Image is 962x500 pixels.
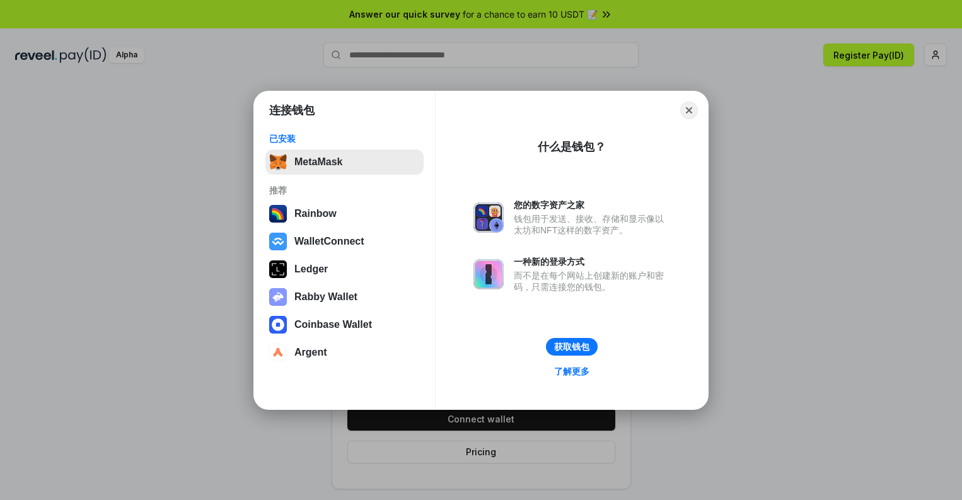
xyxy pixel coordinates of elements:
div: 获取钱包 [554,341,589,352]
img: svg+xml,%3Csvg%20xmlns%3D%22http%3A%2F%2Fwww.w3.org%2F2000%2Fsvg%22%20fill%3D%22none%22%20viewBox... [269,288,287,306]
div: MetaMask [294,156,342,168]
img: svg+xml,%3Csvg%20xmlns%3D%22http%3A%2F%2Fwww.w3.org%2F2000%2Fsvg%22%20fill%3D%22none%22%20viewBox... [473,202,504,233]
div: Argent [294,347,327,358]
img: svg+xml,%3Csvg%20xmlns%3D%22http%3A%2F%2Fwww.w3.org%2F2000%2Fsvg%22%20fill%3D%22none%22%20viewBox... [473,259,504,289]
h1: 连接钱包 [269,103,315,118]
div: Ledger [294,264,328,275]
div: 您的数字资产之家 [514,199,670,211]
button: Argent [265,340,424,365]
button: Rainbow [265,201,424,226]
button: 获取钱包 [546,338,598,356]
div: 了解更多 [554,366,589,377]
div: 推荐 [269,185,420,196]
button: Coinbase Wallet [265,312,424,337]
div: WalletConnect [294,236,364,247]
img: svg+xml,%3Csvg%20width%3D%2228%22%20height%3D%2228%22%20viewBox%3D%220%200%2028%2028%22%20fill%3D... [269,233,287,250]
button: MetaMask [265,149,424,175]
div: 一种新的登录方式 [514,256,670,267]
a: 了解更多 [547,363,597,380]
img: svg+xml,%3Csvg%20width%3D%2228%22%20height%3D%2228%22%20viewBox%3D%220%200%2028%2028%22%20fill%3D... [269,344,287,361]
div: 而不是在每个网站上创建新的账户和密码，只需连接您的钱包。 [514,270,670,293]
div: 什么是钱包？ [538,139,606,154]
div: Coinbase Wallet [294,319,372,330]
div: 已安装 [269,133,420,144]
img: svg+xml,%3Csvg%20fill%3D%22none%22%20height%3D%2233%22%20viewBox%3D%220%200%2035%2033%22%20width%... [269,153,287,171]
button: Close [680,102,698,119]
img: svg+xml,%3Csvg%20width%3D%22120%22%20height%3D%22120%22%20viewBox%3D%220%200%20120%20120%22%20fil... [269,205,287,223]
div: Rainbow [294,208,337,219]
img: svg+xml,%3Csvg%20width%3D%2228%22%20height%3D%2228%22%20viewBox%3D%220%200%2028%2028%22%20fill%3D... [269,316,287,334]
button: Ledger [265,257,424,282]
button: WalletConnect [265,229,424,254]
div: 钱包用于发送、接收、存储和显示像以太坊和NFT这样的数字资产。 [514,213,670,236]
button: Rabby Wallet [265,284,424,310]
div: Rabby Wallet [294,291,357,303]
img: svg+xml,%3Csvg%20xmlns%3D%22http%3A%2F%2Fwww.w3.org%2F2000%2Fsvg%22%20width%3D%2228%22%20height%3... [269,260,287,278]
